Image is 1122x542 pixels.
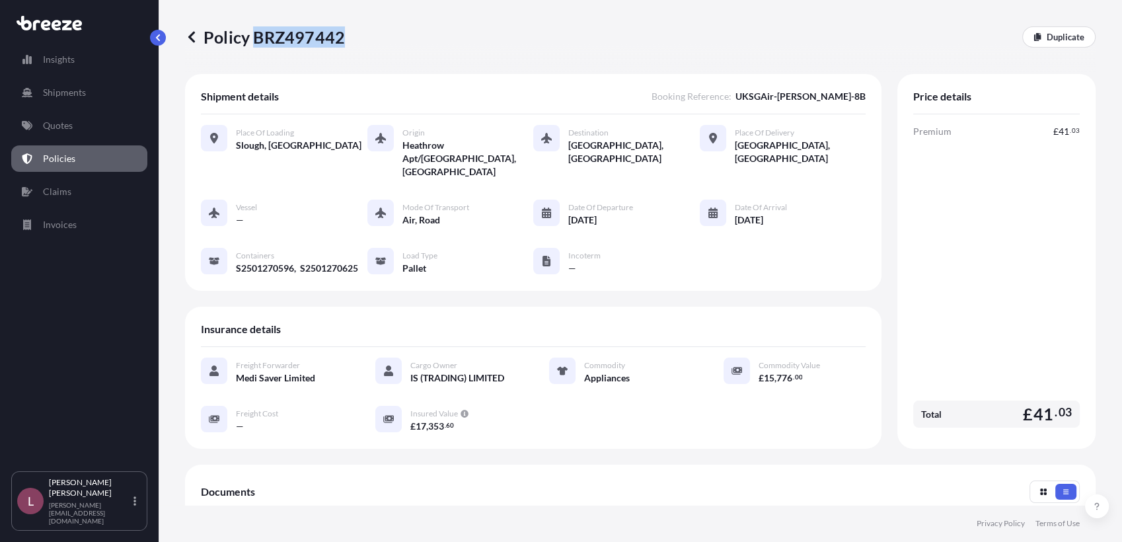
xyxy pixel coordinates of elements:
[568,202,633,213] span: Date of Departure
[43,53,75,66] p: Insights
[402,213,440,227] span: Air, Road
[977,518,1025,529] a: Privacy Policy
[402,128,425,138] span: Origin
[236,408,278,419] span: Freight Cost
[28,494,34,508] span: L
[568,128,609,138] span: Destination
[794,375,802,379] span: 00
[446,423,454,428] span: 60
[201,90,279,103] span: Shipment details
[792,375,794,379] span: .
[913,90,971,103] span: Price details
[774,373,776,383] span: ,
[201,323,281,336] span: Insurance details
[1035,518,1080,529] a: Terms of Use
[568,262,576,275] span: —
[776,373,792,383] span: 776
[1059,127,1069,136] span: 41
[11,212,147,238] a: Invoices
[568,139,700,165] span: [GEOGRAPHIC_DATA], [GEOGRAPHIC_DATA]
[402,202,469,213] span: Mode of Transport
[1022,26,1096,48] a: Duplicate
[1033,406,1053,422] span: 41
[416,422,426,431] span: 17
[410,408,458,419] span: Insured Value
[236,139,361,152] span: Slough, [GEOGRAPHIC_DATA]
[11,112,147,139] a: Quotes
[236,360,300,371] span: Freight Forwarder
[236,251,274,261] span: Containers
[11,145,147,172] a: Policies
[236,262,358,275] span: S2501270596, S2501270625
[759,360,820,371] span: Commodity Value
[236,371,315,385] span: Medi Saver Limited
[735,90,866,103] span: UKSGAir-[PERSON_NAME]-8B
[444,423,445,428] span: .
[735,139,866,165] span: [GEOGRAPHIC_DATA], [GEOGRAPHIC_DATA]
[49,477,131,498] p: [PERSON_NAME] [PERSON_NAME]
[568,251,601,261] span: Incoterm
[584,360,625,371] span: Commodity
[185,26,345,48] p: Policy BRZ497442
[426,422,428,431] span: ,
[428,422,444,431] span: 353
[410,371,504,385] span: IS (TRADING) LIMITED
[201,485,255,498] span: Documents
[236,202,257,213] span: Vessel
[1023,406,1033,422] span: £
[402,262,426,275] span: Pallet
[764,373,774,383] span: 15
[568,213,597,227] span: [DATE]
[410,360,457,371] span: Cargo Owner
[1059,408,1072,416] span: 03
[1053,127,1059,136] span: £
[913,125,952,138] span: Premium
[236,213,244,227] span: —
[43,185,71,198] p: Claims
[402,139,534,178] span: Heathrow Apt/[GEOGRAPHIC_DATA], [GEOGRAPHIC_DATA]
[236,420,244,433] span: —
[43,152,75,165] p: Policies
[402,251,437,261] span: Load Type
[1047,30,1084,44] p: Duplicate
[1072,128,1080,133] span: 03
[43,218,77,231] p: Invoices
[921,408,942,421] span: Total
[759,373,764,383] span: £
[11,79,147,106] a: Shipments
[43,86,86,99] p: Shipments
[410,422,416,431] span: £
[735,128,794,138] span: Place of Delivery
[735,202,787,213] span: Date of Arrival
[236,128,294,138] span: Place of Loading
[1070,128,1071,133] span: .
[11,178,147,205] a: Claims
[652,90,731,103] span: Booking Reference :
[49,501,131,525] p: [PERSON_NAME][EMAIL_ADDRESS][DOMAIN_NAME]
[584,371,630,385] span: Appliances
[11,46,147,73] a: Insights
[735,213,763,227] span: [DATE]
[1055,408,1057,416] span: .
[43,119,73,132] p: Quotes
